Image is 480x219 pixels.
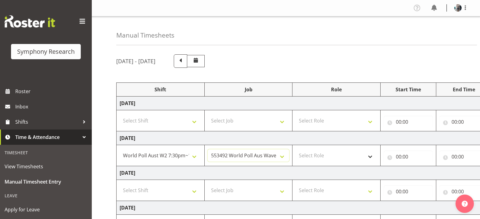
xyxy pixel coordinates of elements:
img: karen-rimmer509cc44dc399f68592e3a0628bc04820.png [454,4,462,12]
span: Time & Attendance [15,133,80,142]
span: Inbox [15,102,89,111]
div: Timesheet [2,146,90,159]
span: Shifts [15,117,80,126]
div: Role [296,86,377,93]
a: View Timesheets [2,159,90,174]
div: Job [208,86,289,93]
div: Symphony Research [17,47,75,56]
div: Start Time [384,86,433,93]
img: Rosterit website logo [5,15,55,27]
input: Click to select... [384,185,433,198]
span: Apply for Leave [5,205,87,214]
div: Shift [120,86,201,93]
a: Manual Timesheet Entry [2,174,90,189]
h4: Manual Timesheets [116,32,174,39]
input: Click to select... [384,116,433,128]
span: View Timesheets [5,162,87,171]
input: Click to select... [384,151,433,163]
span: Roster [15,87,89,96]
div: Leave [2,189,90,202]
h5: [DATE] - [DATE] [116,58,155,64]
a: Apply for Leave [2,202,90,217]
img: help-xxl-2.png [462,201,468,207]
span: Manual Timesheet Entry [5,177,87,186]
